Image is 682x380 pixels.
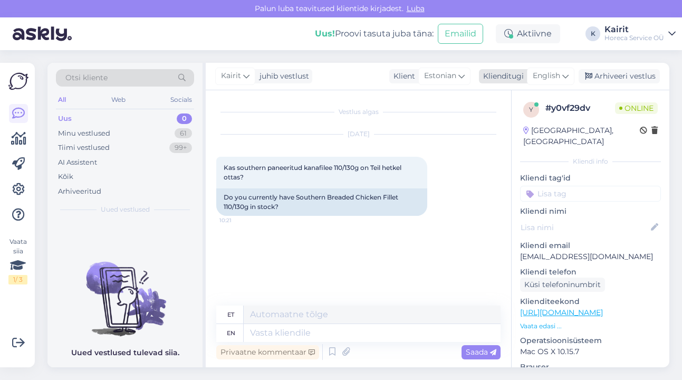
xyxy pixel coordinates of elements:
[615,102,658,114] span: Online
[579,69,660,83] div: Arhiveeri vestlus
[520,186,661,202] input: Lisa tag
[496,24,560,43] div: Aktiivne
[315,28,335,39] b: Uus!
[520,335,661,346] p: Operatsioonisüsteem
[169,142,192,153] div: 99+
[520,206,661,217] p: Kliendi nimi
[109,93,128,107] div: Web
[533,70,560,82] span: English
[520,240,661,251] p: Kliendi email
[58,113,72,124] div: Uus
[315,27,434,40] div: Proovi tasuta juba täna:
[58,142,110,153] div: Tiimi vestlused
[219,216,259,224] span: 10:21
[520,173,661,184] p: Kliendi tag'id
[227,306,234,324] div: et
[101,205,150,214] span: Uued vestlused
[389,71,415,82] div: Klient
[604,25,676,42] a: KairitHoreca Service OÜ
[520,362,661,373] p: Brauser
[47,243,203,338] img: No chats
[216,345,319,359] div: Privaatne kommentaar
[216,107,501,117] div: Vestlus algas
[177,113,192,124] div: 0
[466,347,496,357] span: Saada
[224,164,403,181] span: Kas southern paneeritud kanafilee 110/130g on Teil hetkel ottas?
[520,308,603,317] a: [URL][DOMAIN_NAME]
[168,93,194,107] div: Socials
[604,34,664,42] div: Horeca Service OÜ
[520,267,661,278] p: Kliendi telefon
[71,347,179,358] p: Uued vestlused tulevad siia.
[523,125,640,147] div: [GEOGRAPHIC_DATA], [GEOGRAPHIC_DATA]
[520,346,661,357] p: Mac OS X 10.15.7
[404,4,428,13] span: Luba
[520,278,605,292] div: Küsi telefoninumbrit
[520,157,661,166] div: Kliendi info
[58,172,73,182] div: Kõik
[8,71,28,91] img: Askly Logo
[424,70,456,82] span: Estonian
[585,26,600,41] div: K
[521,222,649,233] input: Lisa nimi
[438,24,483,44] button: Emailid
[175,128,192,139] div: 61
[520,321,661,331] p: Vaata edasi ...
[479,71,524,82] div: Klienditugi
[520,296,661,307] p: Klienditeekond
[545,102,615,115] div: # y0vf29dv
[221,70,241,82] span: Kairit
[529,106,533,113] span: y
[58,128,110,139] div: Minu vestlused
[56,93,68,107] div: All
[58,186,101,197] div: Arhiveeritud
[58,157,97,168] div: AI Assistent
[227,324,235,342] div: en
[216,129,501,139] div: [DATE]
[65,72,108,83] span: Otsi kliente
[8,237,27,284] div: Vaata siia
[604,25,664,34] div: Kairit
[216,188,427,216] div: Do you currently have Southern Breaded Chicken Fillet 110/130g in stock?
[255,71,309,82] div: juhib vestlust
[8,275,27,284] div: 1 / 3
[520,251,661,262] p: [EMAIL_ADDRESS][DOMAIN_NAME]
